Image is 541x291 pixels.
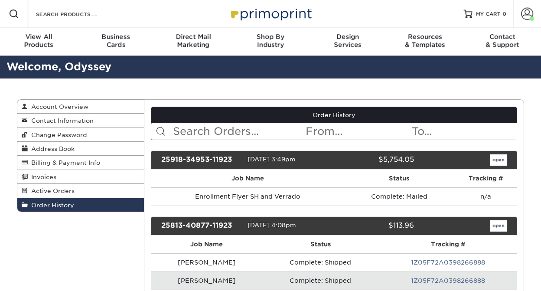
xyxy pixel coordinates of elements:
[17,100,144,114] a: Account Overview
[35,9,120,19] input: SEARCH PRODUCTS.....
[17,198,144,212] a: Order History
[309,33,386,41] span: Design
[151,271,262,290] td: [PERSON_NAME]
[262,235,379,253] th: Status
[28,173,56,180] span: Invoices
[77,33,154,49] div: Cards
[28,202,74,209] span: Order History
[155,154,248,166] div: 25918-34953-11923
[172,123,305,140] input: Search Orders...
[344,170,454,187] th: Status
[151,107,517,123] a: Order History
[305,123,411,140] input: From...
[379,235,517,253] th: Tracking #
[411,277,485,284] a: 1Z05F72A0398266888
[227,4,314,23] img: Primoprint
[155,33,232,49] div: Marketing
[151,253,262,271] td: [PERSON_NAME]
[28,103,88,110] span: Account Overview
[17,170,144,184] a: Invoices
[232,33,309,49] div: Industry
[17,184,144,198] a: Active Orders
[490,154,507,166] a: open
[386,33,463,41] span: Resources
[17,142,144,156] a: Address Book
[386,33,463,49] div: & Templates
[327,220,420,232] div: $113.96
[232,33,309,41] span: Shop By
[464,33,541,49] div: & Support
[77,33,154,41] span: Business
[411,123,517,140] input: To...
[28,187,75,194] span: Active Orders
[411,259,485,266] a: 1Z05F72A0398266888
[151,187,344,206] td: Enrollment Flyer SH and Verrado
[151,235,262,253] th: Job Name
[502,11,506,17] span: 0
[155,220,248,232] div: 25813-40877-11923
[454,170,517,187] th: Tracking #
[309,33,386,49] div: Services
[17,156,144,170] a: Billing & Payment Info
[17,114,144,128] a: Contact Information
[28,145,75,152] span: Address Book
[476,10,501,18] span: MY CART
[28,131,87,138] span: Change Password
[386,28,463,56] a: Resources& Templates
[17,128,144,142] a: Change Password
[454,187,517,206] td: n/a
[327,154,420,166] div: $5,754.05
[28,117,94,124] span: Contact Information
[155,33,232,41] span: Direct Mail
[344,187,454,206] td: Complete: Mailed
[151,170,344,187] th: Job Name
[464,33,541,41] span: Contact
[248,222,296,229] span: [DATE] 4:08pm
[309,28,386,56] a: DesignServices
[464,28,541,56] a: Contact& Support
[490,220,507,232] a: open
[248,156,296,163] span: [DATE] 3:49pm
[77,28,154,56] a: BusinessCards
[262,253,379,271] td: Complete: Shipped
[262,271,379,290] td: Complete: Shipped
[28,159,100,166] span: Billing & Payment Info
[155,28,232,56] a: Direct MailMarketing
[232,28,309,56] a: Shop ByIndustry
